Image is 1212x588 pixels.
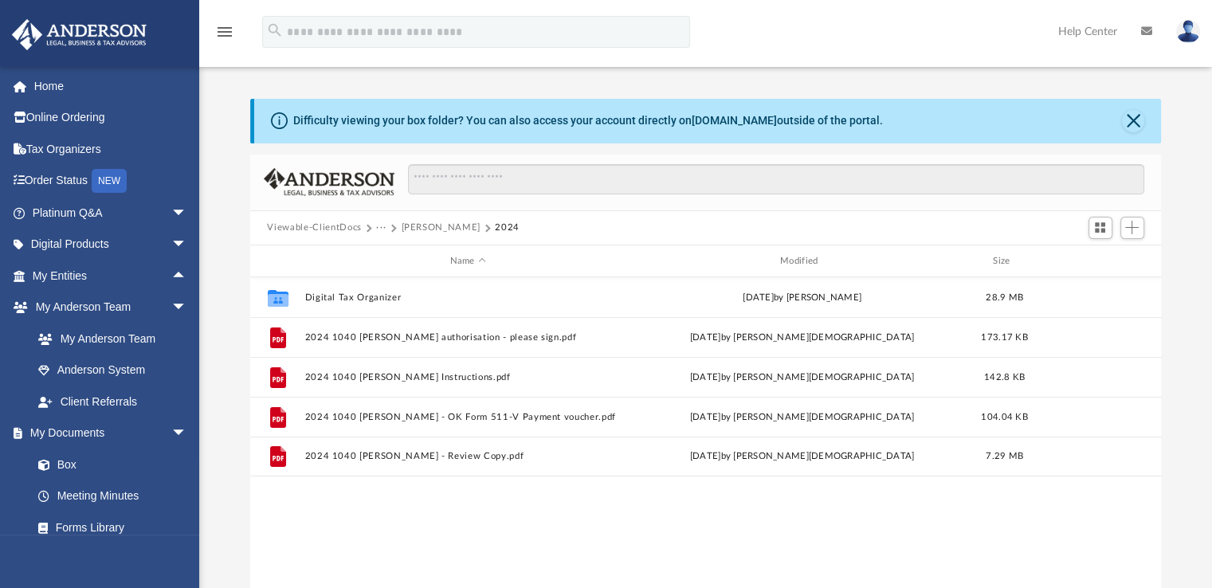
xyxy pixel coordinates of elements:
a: My Anderson Teamarrow_drop_down [11,292,203,323]
button: 2024 1040 [PERSON_NAME] Instructions.pdf [304,372,631,382]
a: Home [11,70,211,102]
img: Anderson Advisors Platinum Portal [7,19,151,50]
a: Meeting Minutes [22,480,203,512]
span: arrow_drop_down [171,417,203,450]
i: search [266,22,284,39]
div: Name [304,254,631,269]
div: [DATE] by [PERSON_NAME][DEMOGRAPHIC_DATA] [638,450,965,465]
button: 2024 [495,221,520,235]
div: NEW [92,169,127,193]
a: Order StatusNEW [11,165,211,198]
span: arrow_drop_down [171,229,203,261]
div: id [1043,254,1155,269]
a: My Documentsarrow_drop_down [11,417,203,449]
button: [PERSON_NAME] [401,221,480,235]
div: id [257,254,296,269]
button: 2024 1040 [PERSON_NAME] - Review Copy.pdf [304,452,631,462]
a: Tax Organizers [11,133,211,165]
div: [DATE] by [PERSON_NAME][DEMOGRAPHIC_DATA] [638,331,965,345]
a: Anderson System [22,355,203,386]
a: Digital Productsarrow_drop_down [11,229,211,261]
a: menu [215,30,234,41]
a: [DOMAIN_NAME] [692,114,777,127]
div: Size [972,254,1036,269]
button: Digital Tax Organizer [304,292,631,303]
span: 28.9 MB [986,293,1023,302]
a: Platinum Q&Aarrow_drop_down [11,197,211,229]
button: Switch to Grid View [1088,217,1112,239]
input: Search files and folders [408,164,1143,194]
div: [DATE] by [PERSON_NAME][DEMOGRAPHIC_DATA] [638,370,965,385]
span: 7.29 MB [986,453,1023,461]
span: arrow_drop_down [171,292,203,324]
div: Difficulty viewing your box folder? You can also access your account directly on outside of the p... [293,112,883,129]
div: Modified [638,254,966,269]
a: My Entitiesarrow_drop_up [11,260,211,292]
button: Close [1122,110,1144,132]
a: Box [22,449,195,480]
button: 2024 1040 [PERSON_NAME] authorisation - please sign.pdf [304,332,631,343]
span: 142.8 KB [983,373,1024,382]
button: ··· [376,221,386,235]
button: Add [1120,217,1144,239]
span: 104.04 KB [981,413,1027,421]
button: 2024 1040 [PERSON_NAME] - OK Form 511-V Payment voucher.pdf [304,412,631,422]
img: User Pic [1176,20,1200,43]
i: menu [215,22,234,41]
div: [DATE] by [PERSON_NAME][DEMOGRAPHIC_DATA] [638,410,965,425]
button: Viewable-ClientDocs [267,221,361,235]
a: Client Referrals [22,386,203,417]
a: Forms Library [22,512,195,543]
a: Online Ordering [11,102,211,134]
div: [DATE] by [PERSON_NAME] [638,291,965,305]
span: arrow_drop_up [171,260,203,292]
span: 173.17 KB [981,333,1027,342]
a: My Anderson Team [22,323,195,355]
span: arrow_drop_down [171,197,203,229]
